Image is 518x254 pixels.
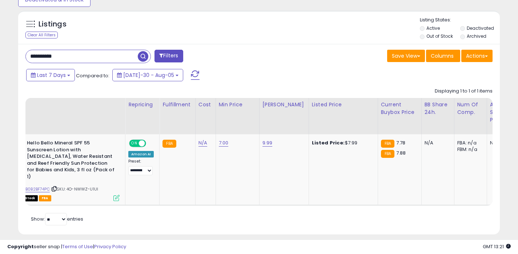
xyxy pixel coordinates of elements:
[483,243,511,250] span: 2025-08-13 13:21 GMT
[198,139,207,147] a: N/A
[198,101,213,108] div: Cost
[123,71,174,79] span: [DATE]-30 - Aug-05
[426,25,440,31] label: Active
[7,243,34,250] strong: Copyright
[27,140,115,182] b: Hello Bello Mineral SPF 55 Sunscreen Lotion with [MEDICAL_DATA], Water Resistant and Reef Friendl...
[31,216,83,222] span: Show: entries
[25,186,50,192] a: B0B2BF74PC
[387,50,425,62] button: Save View
[467,33,486,39] label: Archived
[162,140,176,148] small: FBA
[7,243,126,250] div: seller snap | |
[420,17,500,24] p: Listing States:
[461,50,493,62] button: Actions
[37,71,66,79] span: Last 7 Days
[396,139,406,146] span: 7.78
[128,151,154,157] div: Amazon AI
[425,140,449,146] div: N/A
[145,140,157,147] span: OFF
[26,69,75,81] button: Last 7 Days
[457,140,481,146] div: FBA: n/a
[425,101,451,116] div: BB Share 24h.
[426,33,453,39] label: Out of Stock
[381,140,394,148] small: FBA
[162,101,192,108] div: Fulfillment
[431,52,454,60] span: Columns
[381,101,418,116] div: Current Buybox Price
[39,19,67,29] h5: Listings
[396,149,406,156] span: 7.88
[154,50,183,62] button: Filters
[262,101,306,108] div: [PERSON_NAME]
[62,243,93,250] a: Terms of Use
[51,186,98,192] span: | SKU: 4O-NWWZ-U1UI
[128,101,156,108] div: Repricing
[76,72,109,79] span: Compared to:
[457,146,481,153] div: FBM: n/a
[467,25,494,31] label: Deactivated
[312,139,345,146] b: Listed Price:
[312,101,375,108] div: Listed Price
[112,69,183,81] button: [DATE]-30 - Aug-05
[94,243,126,250] a: Privacy Policy
[25,32,58,38] div: Clear All Filters
[39,195,51,201] span: FBA
[457,101,484,116] div: Num of Comp.
[490,101,517,124] div: Avg Selling Price
[219,139,229,147] a: 7.00
[435,88,493,95] div: Displaying 1 to 1 of 1 items
[9,101,122,108] div: Title
[490,140,514,146] div: N/A
[426,50,460,62] button: Columns
[381,150,394,158] small: FBA
[128,159,154,175] div: Preset:
[262,139,273,147] a: 9.99
[219,101,256,108] div: Min Price
[130,140,139,147] span: ON
[312,140,372,146] div: $7.99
